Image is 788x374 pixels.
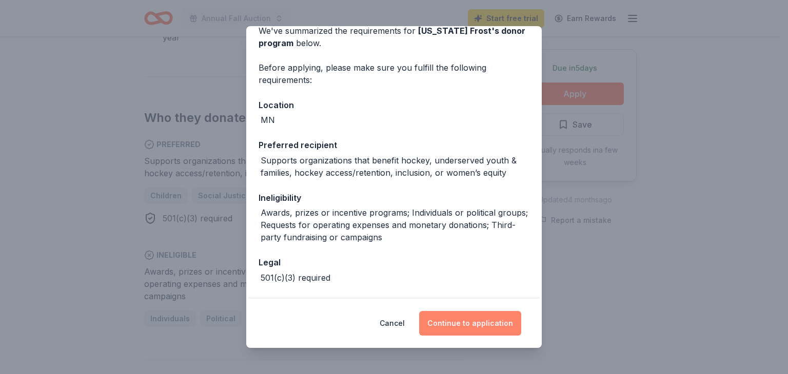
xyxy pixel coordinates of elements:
[259,61,529,86] div: Before applying, please make sure you fulfill the following requirements:
[259,25,529,49] div: We've summarized the requirements for below.
[261,154,529,179] div: Supports organizations that benefit hockey, underserved youth & families, hockey access/retention...
[380,311,405,336] button: Cancel
[259,296,529,309] div: Deadline
[261,272,330,284] div: 501(c)(3) required
[261,114,275,126] div: MN
[261,206,529,243] div: Awards, prizes or incentive programs; Individuals or political groups; Requests for operating exp...
[419,311,521,336] button: Continue to application
[259,98,529,112] div: Location
[259,256,529,269] div: Legal
[259,191,529,204] div: Ineligibility
[259,138,529,152] div: Preferred recipient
